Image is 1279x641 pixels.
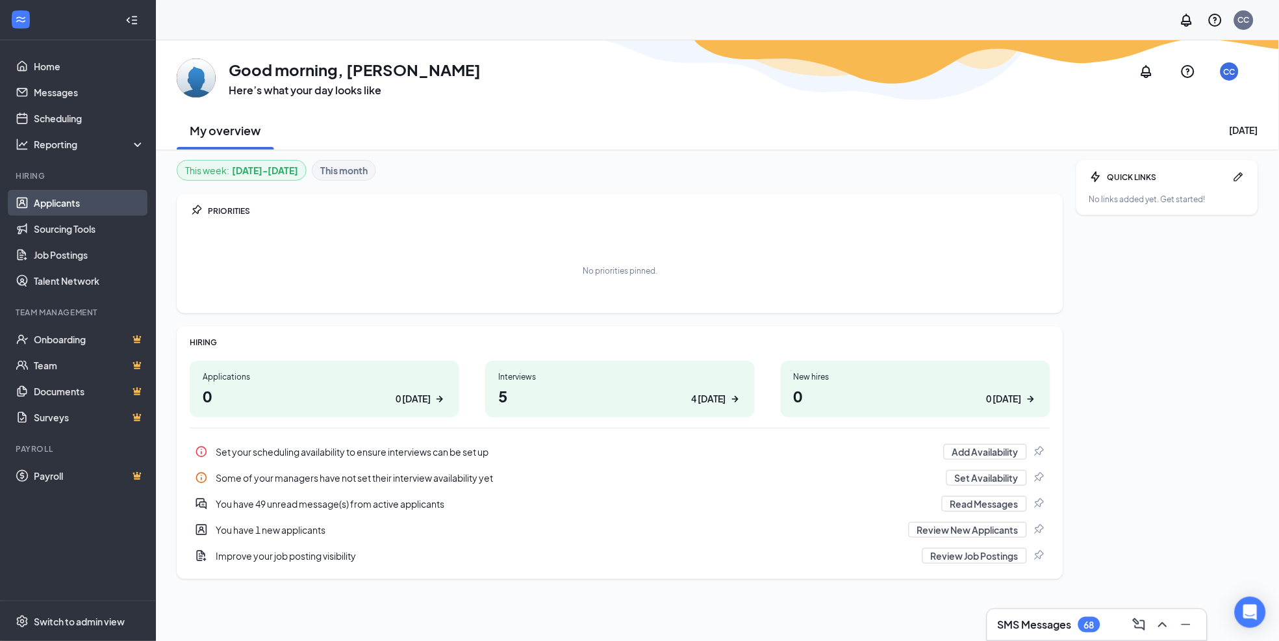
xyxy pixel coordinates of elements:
h1: Good morning, [PERSON_NAME] [229,59,481,81]
div: You have 1 new applicants [216,523,901,536]
h1: 5 [498,385,742,407]
h2: My overview [190,122,261,138]
div: CC [1224,66,1235,77]
div: Open Intercom Messenger [1235,597,1266,628]
button: Review Job Postings [922,548,1027,564]
div: 68 [1084,620,1095,631]
svg: QuestionInfo [1180,64,1196,79]
a: Applications00 [DATE]ArrowRight [190,361,459,417]
a: Applicants [34,190,145,216]
svg: Pen [1232,170,1245,183]
button: ChevronUp [1152,614,1173,635]
div: You have 49 unread message(s) from active applicants [190,491,1050,517]
div: 0 [DATE] [987,392,1022,406]
div: Team Management [16,307,142,318]
svg: Collapse [125,14,138,27]
svg: Bolt [1089,170,1102,183]
b: This month [320,163,368,177]
svg: ArrowRight [729,393,742,406]
a: Home [34,53,145,79]
svg: WorkstreamLogo [14,13,27,26]
svg: ChevronUp [1155,617,1171,633]
svg: Pin [190,204,203,217]
svg: Info [195,445,208,458]
svg: Pin [1032,497,1045,510]
a: Talent Network [34,268,145,294]
div: No links added yet. Get started! [1089,194,1245,205]
div: Hiring [16,170,142,181]
div: You have 1 new applicants [190,517,1050,543]
svg: Notifications [1139,64,1154,79]
a: Scheduling [34,105,145,131]
div: Improve your job posting visibility [216,549,915,562]
div: Switch to admin view [34,615,125,628]
h3: Here’s what your day looks like [229,83,481,98]
div: Payroll [16,443,142,454]
svg: QuestionInfo [1208,12,1223,28]
svg: Info [195,471,208,484]
svg: UserEntity [195,523,208,536]
div: Applications [203,371,446,382]
a: Sourcing Tools [34,216,145,242]
a: DocumentsCrown [34,378,145,404]
button: ComposeMessage [1129,614,1150,635]
svg: Pin [1032,445,1045,458]
div: This week : [185,163,298,177]
button: Add Availability [944,444,1027,460]
div: New hires [794,371,1037,382]
b: [DATE] - [DATE] [232,163,298,177]
div: Some of your managers have not set their interview availability yet [190,465,1050,491]
svg: Pin [1032,471,1045,484]
svg: DoubleChatActive [195,497,208,510]
div: HIRING [190,337,1050,348]
svg: Notifications [1179,12,1195,28]
a: InfoSet your scheduling availability to ensure interviews can be set upAdd AvailabilityPin [190,439,1050,465]
div: CC [1238,14,1250,25]
div: 4 [DATE] [691,392,726,406]
div: Some of your managers have not set their interview availability yet [216,471,939,484]
a: DoubleChatActiveYou have 49 unread message(s) from active applicantsRead MessagesPin [190,491,1050,517]
div: QUICK LINKS [1108,172,1227,183]
a: PayrollCrown [34,463,145,489]
div: Reporting [34,138,146,151]
div: No priorities pinned. [583,265,657,276]
button: Minimize [1176,614,1197,635]
div: You have 49 unread message(s) from active applicants [216,497,934,510]
div: [DATE] [1230,124,1258,137]
div: Set your scheduling availability to ensure interviews can be set up [190,439,1050,465]
svg: ComposeMessage [1132,617,1147,633]
h1: 0 [794,385,1037,407]
svg: Analysis [16,138,29,151]
button: Read Messages [942,496,1027,512]
h3: SMS Messages [998,618,1072,632]
a: DocumentAddImprove your job posting visibilityReview Job PostingsPin [190,543,1050,569]
div: Set your scheduling availability to ensure interviews can be set up [216,445,936,458]
a: SurveysCrown [34,404,145,430]
svg: Pin [1032,549,1045,562]
a: InfoSome of your managers have not set their interview availability yetSet AvailabilityPin [190,465,1050,491]
button: Review New Applicants [909,522,1027,538]
div: PRIORITIES [208,205,1050,216]
a: Messages [34,79,145,105]
h1: 0 [203,385,446,407]
svg: ArrowRight [1024,393,1037,406]
svg: Minimize [1178,617,1194,633]
button: Set Availability [946,470,1027,486]
div: Improve your job posting visibility [190,543,1050,569]
img: Christian Coffey [177,59,216,98]
a: Interviews54 [DATE]ArrowRight [485,361,755,417]
svg: ArrowRight [433,393,446,406]
svg: Settings [16,615,29,628]
div: Interviews [498,371,742,382]
svg: Pin [1032,523,1045,536]
a: UserEntityYou have 1 new applicantsReview New ApplicantsPin [190,517,1050,543]
a: Job Postings [34,242,145,268]
a: New hires00 [DATE]ArrowRight [781,361,1050,417]
svg: DocumentAdd [195,549,208,562]
a: TeamCrown [34,352,145,378]
div: 0 [DATE] [396,392,431,406]
a: OnboardingCrown [34,326,145,352]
